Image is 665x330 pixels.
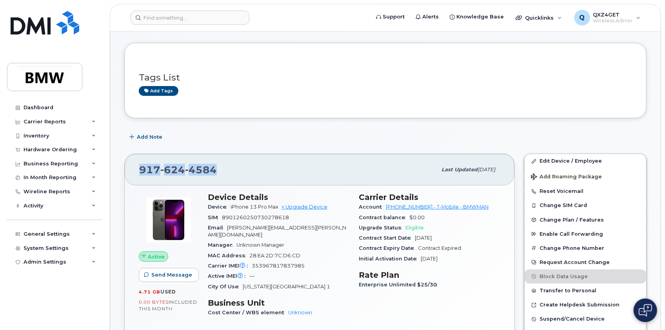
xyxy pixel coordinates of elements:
span: — [249,273,254,279]
button: Change Plan / Features [525,213,646,227]
button: Change Phone Number [525,241,646,255]
span: Active [148,253,165,260]
button: Enable Call Forwarding [525,227,646,241]
span: 28:EA:2D:7C:D6:CD [249,253,300,258]
div: Quicklinks [510,10,567,26]
img: Open chat [639,304,652,317]
span: Initial Activation Date [359,256,421,262]
a: Create Helpdesk Submission [525,298,646,312]
a: Add tags [139,86,178,96]
span: City Of Use [208,284,243,290]
span: Carrier IMEI [208,263,252,269]
span: Knowledge Base [456,13,504,21]
span: Account [359,204,386,210]
span: MAC Address [208,253,249,258]
span: 353967817837985 [252,263,305,269]
span: [DATE] [421,256,438,262]
button: Send Message [139,268,199,282]
span: $0.00 [409,214,425,220]
a: Unknown [288,310,312,315]
span: Eligible [405,225,424,231]
span: Suspend/Cancel Device [540,316,605,322]
span: Contract Expired [418,245,461,251]
button: Add Note [124,130,169,144]
div: QXZ4GET [569,10,646,26]
span: [PERSON_NAME][EMAIL_ADDRESS][PERSON_NAME][DOMAIN_NAME] [208,225,346,238]
span: Last updated [442,167,478,172]
span: 8901260250730278618 [222,214,289,220]
span: Enterprise Unlimited $25/30 [359,282,441,288]
span: Manager [208,242,236,248]
a: Knowledge Base [444,9,509,25]
span: Device [208,204,231,210]
button: Transfer to Personal [525,284,646,298]
button: Request Account Change [525,255,646,269]
span: iPhone 13 Pro Max [231,204,278,210]
span: used [160,289,176,295]
span: Cost Center / WBS element [208,310,288,315]
span: Add Roaming Package [531,174,602,181]
span: [DATE] [478,167,495,172]
span: Contract balance [359,214,409,220]
span: [US_STATE][GEOGRAPHIC_DATA] 1 [243,284,330,290]
span: 4.71 GB [139,289,160,295]
button: Reset Voicemail [525,184,646,198]
input: Find something... [131,11,249,25]
h3: Rate Plan [359,270,500,280]
span: SIM [208,214,222,220]
span: Enable Call Forwarding [540,231,603,237]
button: Add Roaming Package [525,168,646,184]
span: Upgrade Status [359,225,405,231]
span: Contract Expiry Date [359,245,418,251]
span: 0.00 Bytes [139,299,169,305]
span: [DATE] [415,235,432,241]
span: Support [383,13,405,21]
span: Q [580,13,585,22]
span: Unknown Manager [236,242,284,248]
h3: Business Unit [208,298,349,308]
span: Change Plan / Features [540,217,604,223]
span: Email [208,225,227,231]
a: + Upgrade Device [282,204,327,210]
h3: Carrier Details [359,192,500,202]
button: Change SIM Card [525,198,646,213]
span: Send Message [151,271,192,279]
span: Add Note [137,133,162,141]
span: QXZ4GET [593,11,632,18]
h3: Tags List [139,73,632,82]
button: Block Data Usage [525,269,646,284]
span: Alerts [422,13,439,21]
a: Edit Device / Employee [525,154,646,168]
img: image20231002-3703462-oworib.jpeg [145,196,192,244]
span: Quicklinks [525,15,554,21]
a: Support [371,9,410,25]
a: [PHONE_NUMBER] - T-Mobile - BMWMAN [386,204,489,210]
span: 917 [139,164,217,176]
span: Contract Start Date [359,235,415,241]
span: Wireless Admin [593,18,632,24]
span: 624 [160,164,185,176]
span: Active IMEI [208,273,249,279]
a: Alerts [410,9,444,25]
h3: Device Details [208,192,349,202]
span: 4584 [185,164,217,176]
button: Suspend/Cancel Device [525,312,646,326]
